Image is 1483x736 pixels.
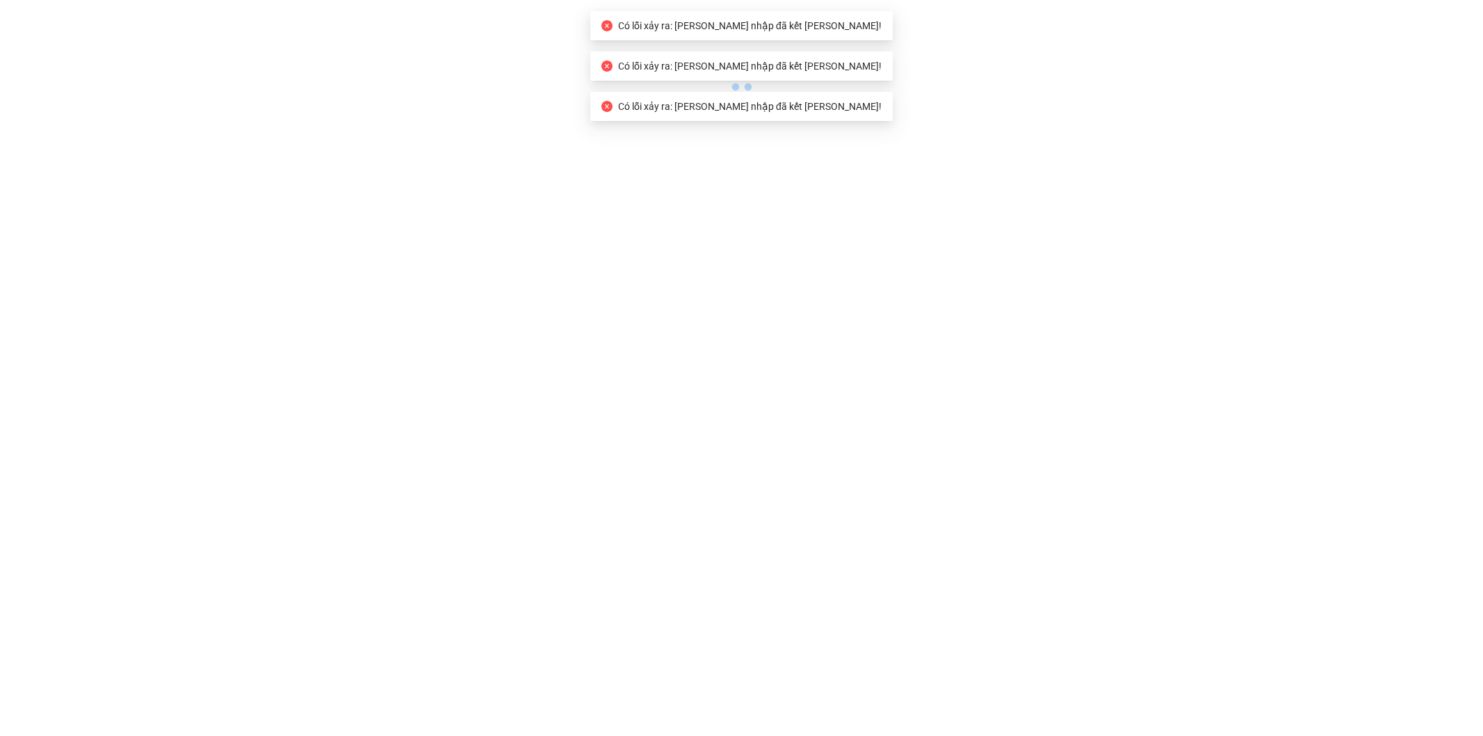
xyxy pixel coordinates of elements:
[618,20,882,31] span: Có lỗi xảy ra: [PERSON_NAME] nhập đã kết [PERSON_NAME]!
[601,101,613,112] span: close-circle
[618,61,882,72] span: Có lỗi xảy ra: [PERSON_NAME] nhập đã kết [PERSON_NAME]!
[601,20,613,31] span: close-circle
[601,61,613,72] span: close-circle
[618,101,882,112] span: Có lỗi xảy ra: [PERSON_NAME] nhập đã kết [PERSON_NAME]!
